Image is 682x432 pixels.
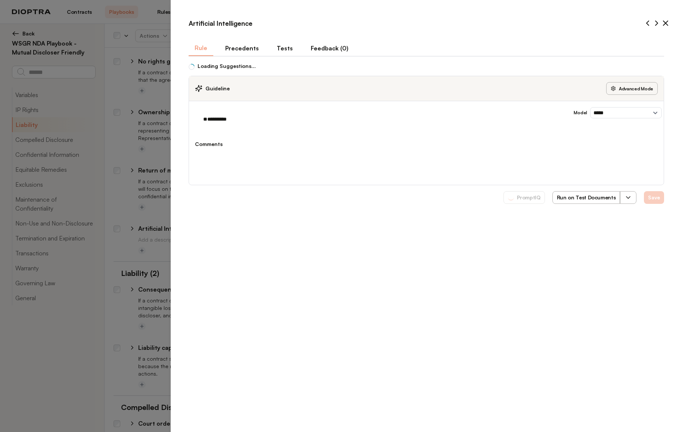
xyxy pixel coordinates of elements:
h3: Comments [195,140,658,148]
h3: Artificial Intelligence [183,12,258,34]
h3: Loading Suggestions... [189,62,664,70]
button: Precedents [219,40,265,56]
select: Model [590,107,662,118]
button: Rule [189,40,213,56]
button: Run on Test Documents [552,191,620,204]
button: Advanced Mode [606,82,658,95]
button: Feedback (0) [305,40,354,56]
button: Tests [271,40,299,56]
div: Guideline [195,85,230,92]
h3: Model [574,110,587,116]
